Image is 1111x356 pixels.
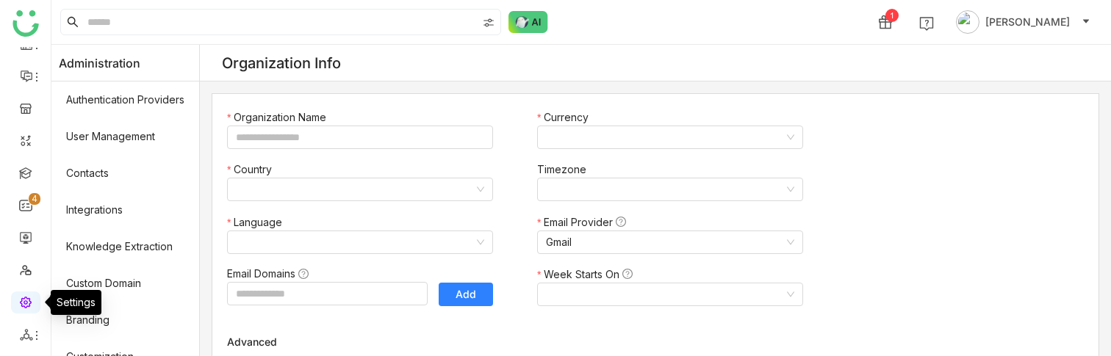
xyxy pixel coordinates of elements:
label: Language [227,214,290,230]
span: [PERSON_NAME] [985,14,1070,30]
a: Integrations [51,192,199,228]
span: Administration [59,45,140,81]
button: Add [439,283,493,306]
label: Timezone [537,161,594,178]
label: Organization Name [227,109,334,126]
button: [PERSON_NAME] [953,10,1093,34]
label: Currency [537,109,596,126]
div: Advanced [227,335,818,348]
p: 4 [32,192,37,206]
img: avatar [956,10,979,34]
a: User Management [51,118,199,155]
div: Organization Info [222,54,341,72]
img: search-type.svg [483,17,495,29]
label: Country [227,161,279,178]
img: ask-buddy-normal.svg [508,11,548,33]
div: 1 [885,9,899,22]
a: Custom Domain [51,265,199,302]
a: Authentication Providers [51,81,199,118]
span: Add [456,287,476,302]
img: logo [12,10,39,37]
label: Email Domains [227,266,316,282]
a: Contacts [51,155,199,192]
img: help.svg [919,16,934,31]
nz-select-item: Gmail [546,231,794,253]
div: Settings [51,290,101,315]
label: Email Provider [537,214,633,230]
a: Knowledge Extraction [51,228,199,265]
a: Branding [51,302,199,338]
label: Week Starts On [537,266,640,283]
nz-badge-sup: 4 [29,193,40,205]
